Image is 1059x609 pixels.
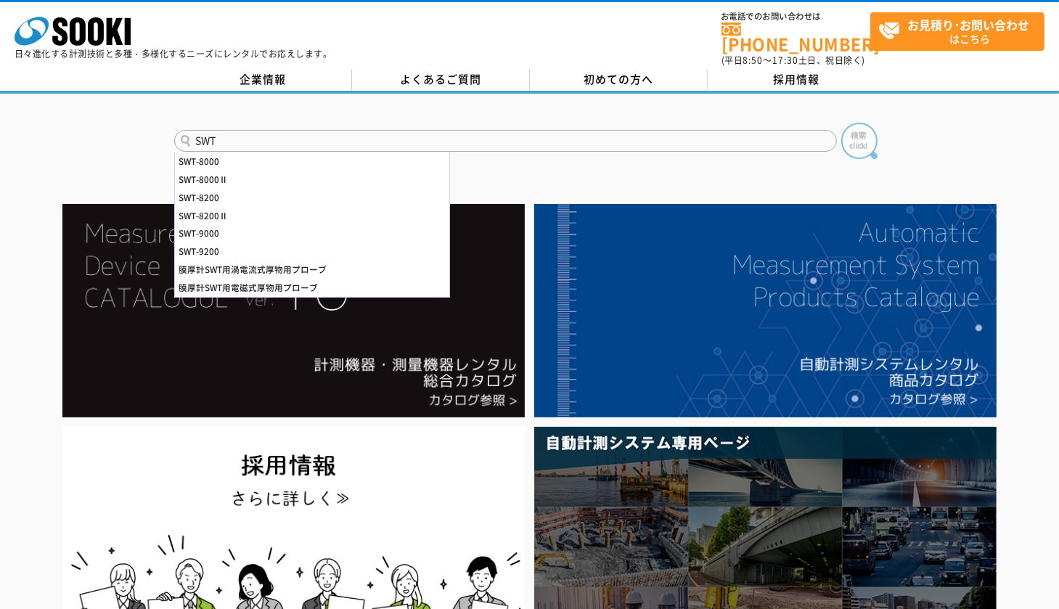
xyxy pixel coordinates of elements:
[175,279,449,297] div: 膜厚計SWT用電磁式厚物用プローブ
[721,54,865,67] span: (平日 ～ 土日、祝日除く)
[584,71,653,87] span: 初めての方へ
[175,261,449,279] div: 膜厚計SWT用渦電流式厚物用プローブ
[772,54,798,67] span: 17:30
[743,54,764,67] span: 8:50
[708,69,886,91] a: 採用情報
[908,16,1030,33] strong: お見積り･お問い合わせ
[352,69,530,91] a: よくあるご質問
[15,49,332,58] p: 日々進化する計測技術と多種・多様化するニーズにレンタルでお応えします。
[841,123,878,159] img: btn_search.png
[175,207,449,225] div: SWT-8200Ⅱ
[175,171,449,189] div: SWT-8000Ⅱ
[175,242,449,261] div: SWT-9200
[870,12,1044,51] a: お見積り･お問い合わせはこちら
[175,189,449,207] div: SWT-8200
[878,13,1044,49] span: はこちら
[175,152,449,171] div: SWT-8000
[175,224,449,242] div: SWT-9000
[534,204,997,417] img: 自動計測システムカタログ
[174,130,837,152] input: 商品名、型式、NETIS番号を入力してください
[721,23,870,52] a: [PHONE_NUMBER]
[721,12,870,21] span: お電話でのお問い合わせは
[174,69,352,91] a: 企業情報
[62,204,525,417] img: Catalog Ver10
[530,69,708,91] a: 初めての方へ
